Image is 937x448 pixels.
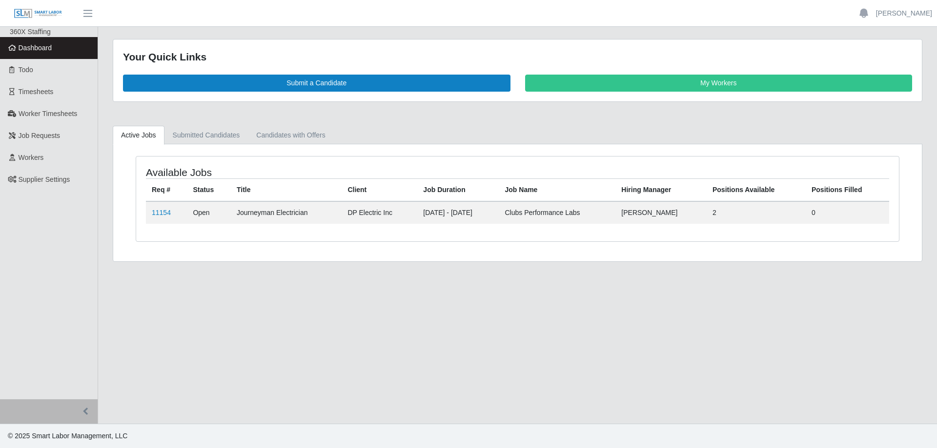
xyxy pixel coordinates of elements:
[231,178,342,201] th: Title
[417,201,499,224] td: [DATE] - [DATE]
[123,49,912,65] div: Your Quick Links
[525,75,913,92] a: My Workers
[8,432,127,440] span: © 2025 Smart Labor Management, LLC
[231,201,342,224] td: Journeyman Electrician
[499,201,616,224] td: Clubs Performance Labs
[806,178,889,201] th: Positions Filled
[187,201,231,224] td: Open
[19,88,54,96] span: Timesheets
[19,175,70,183] span: Supplier Settings
[19,66,33,74] span: Todo
[417,178,499,201] th: Job Duration
[615,178,707,201] th: Hiring Manager
[19,154,44,161] span: Workers
[10,28,51,36] span: 360X Staffing
[499,178,616,201] th: Job Name
[19,110,77,117] span: Worker Timesheets
[707,178,806,201] th: Positions Available
[615,201,707,224] td: [PERSON_NAME]
[123,75,510,92] a: Submit a Candidate
[342,178,417,201] th: Client
[19,132,61,139] span: Job Requests
[342,201,417,224] td: DP Electric Inc
[187,178,231,201] th: Status
[164,126,248,145] a: Submitted Candidates
[248,126,333,145] a: Candidates with Offers
[152,209,171,216] a: 11154
[14,8,62,19] img: SLM Logo
[113,126,164,145] a: Active Jobs
[806,201,889,224] td: 0
[146,178,187,201] th: Req #
[146,166,447,178] h4: Available Jobs
[19,44,52,52] span: Dashboard
[707,201,806,224] td: 2
[876,8,932,19] a: [PERSON_NAME]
